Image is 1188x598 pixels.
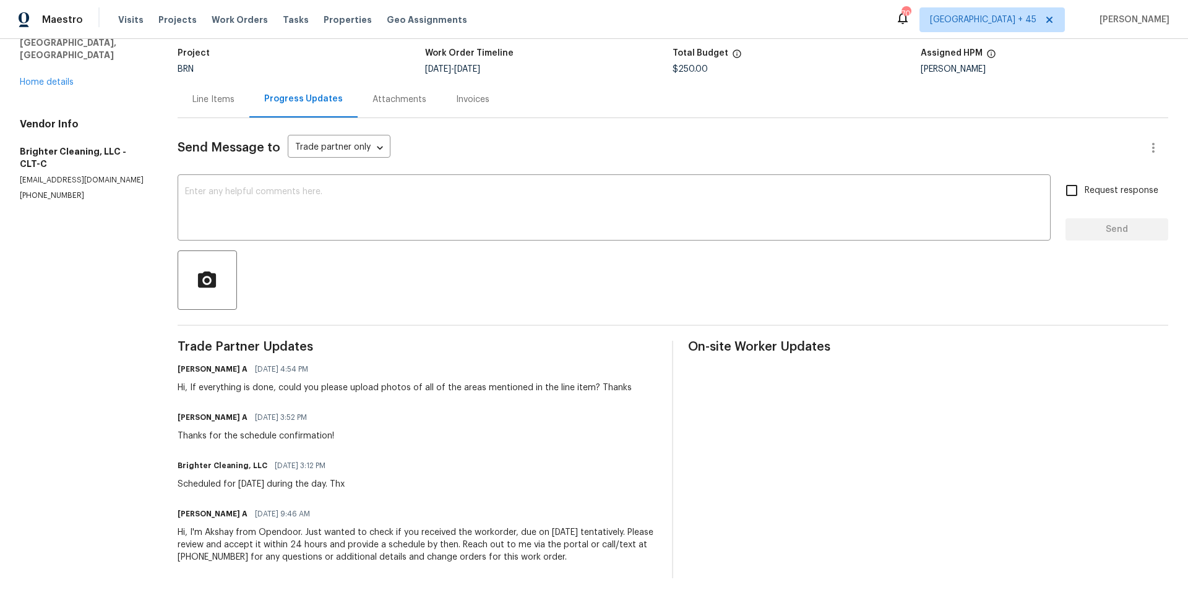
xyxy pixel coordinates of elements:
[178,142,280,154] span: Send Message to
[20,78,74,87] a: Home details
[255,508,310,520] span: [DATE] 9:46 AM
[192,93,235,106] div: Line Items
[20,118,148,130] h4: Vendor Info
[425,65,480,74] span: -
[178,508,247,520] h6: [PERSON_NAME] A
[178,382,632,394] div: Hi, If everything is done, could you please upload photos of all of the areas mentioned in the li...
[20,190,148,201] p: [PHONE_NUMBER]
[212,14,268,26] span: Work Orders
[1095,14,1169,26] span: [PERSON_NAME]
[158,14,197,26] span: Projects
[324,14,372,26] span: Properties
[118,14,144,26] span: Visits
[178,65,194,74] span: BRN
[178,459,267,472] h6: Brighter Cleaning, LLC
[1085,184,1158,197] span: Request response
[986,49,996,65] span: The hpm assigned to this work order.
[688,341,1168,353] span: On-site Worker Updates
[264,93,343,105] div: Progress Updates
[732,49,742,65] span: The total cost of line items that have been proposed by Opendoor. This sum includes line items th...
[456,93,489,106] div: Invoices
[178,478,345,490] div: Scheduled for [DATE] during the day. Thx
[20,36,148,61] h5: [GEOGRAPHIC_DATA], [GEOGRAPHIC_DATA]
[20,145,148,170] h5: Brighter Cleaning, LLC - CLT-C
[20,175,148,186] p: [EMAIL_ADDRESS][DOMAIN_NAME]
[255,411,307,424] span: [DATE] 3:52 PM
[921,49,983,58] h5: Assigned HPM
[425,65,451,74] span: [DATE]
[673,49,728,58] h5: Total Budget
[921,65,1168,74] div: [PERSON_NAME]
[275,459,325,472] span: [DATE] 3:12 PM
[372,93,426,106] div: Attachments
[42,14,83,26] span: Maestro
[902,7,910,20] div: 706
[283,15,309,24] span: Tasks
[178,526,658,563] div: Hi, I'm Akshay from Opendoor. Just wanted to check if you received the workorder, due on [DATE] t...
[454,65,480,74] span: [DATE]
[930,14,1036,26] span: [GEOGRAPHIC_DATA] + 45
[425,49,514,58] h5: Work Order Timeline
[288,138,390,158] div: Trade partner only
[178,49,210,58] h5: Project
[178,430,334,442] div: Thanks for the schedule confirmation!
[178,363,247,375] h6: [PERSON_NAME] A
[387,14,467,26] span: Geo Assignments
[178,341,658,353] span: Trade Partner Updates
[673,65,708,74] span: $250.00
[178,411,247,424] h6: [PERSON_NAME] A
[255,363,308,375] span: [DATE] 4:54 PM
